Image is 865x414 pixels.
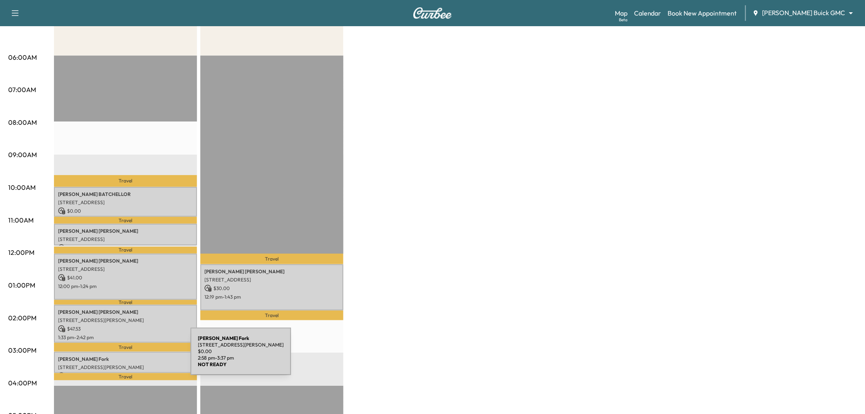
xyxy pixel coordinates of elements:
p: $ 0.00 [58,372,193,380]
p: $ 41.00 [58,274,193,281]
p: 07:00AM [8,85,36,94]
p: $ 30.00 [204,285,339,292]
p: [STREET_ADDRESS][PERSON_NAME] [58,364,193,371]
p: 11:00AM [8,215,34,225]
div: Beta [619,17,627,23]
p: [PERSON_NAME] BATCHELLOR [58,191,193,198]
p: 12:00 pm - 1:24 pm [58,283,193,290]
p: Travel [54,373,197,380]
p: Travel [200,254,343,264]
p: [PERSON_NAME] [PERSON_NAME] [204,268,339,275]
p: Travel [54,247,197,254]
p: [STREET_ADDRESS][PERSON_NAME] [58,317,193,324]
p: 1:33 pm - 2:42 pm [58,334,193,341]
p: [STREET_ADDRESS] [204,277,339,283]
p: $ 0.00 [58,207,193,215]
p: 12:00PM [8,248,34,257]
p: 02:00PM [8,313,36,323]
p: 10:00AM [8,182,36,192]
p: [PERSON_NAME] Fork [58,356,193,362]
p: 01:00PM [8,280,35,290]
p: 12:19 pm - 1:43 pm [204,294,339,300]
p: $ 47.53 [58,325,193,333]
span: [PERSON_NAME] Buick GMC [762,8,845,18]
p: 03:00PM [8,345,36,355]
p: Travel [54,300,197,305]
p: Travel [54,175,197,187]
p: 04:00PM [8,378,37,388]
p: Travel [54,217,197,224]
p: [STREET_ADDRESS] [58,236,193,243]
a: Calendar [634,8,661,18]
img: Curbee Logo [413,7,452,19]
p: 09:00AM [8,150,37,160]
a: MapBeta [615,8,627,18]
p: Travel [200,310,343,320]
p: 08:00AM [8,117,37,127]
p: [PERSON_NAME] [PERSON_NAME] [58,258,193,264]
p: [STREET_ADDRESS] [58,199,193,206]
p: 06:00AM [8,52,37,62]
a: Book New Appointment [668,8,737,18]
p: [PERSON_NAME] [PERSON_NAME] [58,309,193,315]
p: $ 30.00 [58,244,193,252]
p: [PERSON_NAME] [PERSON_NAME] [58,228,193,234]
p: Travel [54,343,197,352]
p: [STREET_ADDRESS] [58,266,193,272]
